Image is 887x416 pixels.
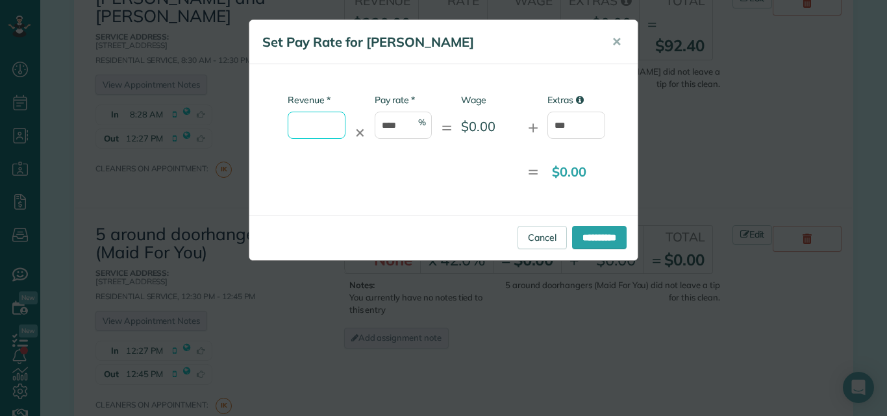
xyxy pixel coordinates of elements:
div: = [432,114,460,140]
span: ✕ [612,34,621,49]
div: = [519,158,547,184]
div: $0.00 [461,117,519,136]
strong: $0.00 [552,164,586,180]
label: Extras [547,93,605,106]
label: Wage [461,93,519,106]
span: % [418,116,426,128]
h5: Set Pay Rate for [PERSON_NAME] [262,33,593,51]
a: Cancel [518,226,567,249]
label: Pay rate [375,93,415,106]
div: ✕ [345,123,374,142]
label: Revenue [288,93,330,106]
div: + [519,114,547,140]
